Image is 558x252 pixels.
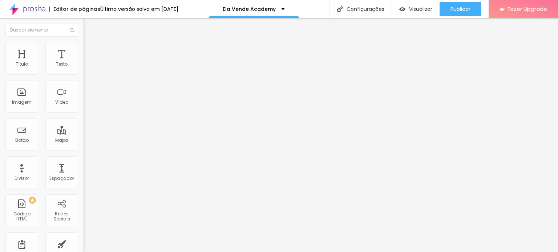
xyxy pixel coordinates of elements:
div: Botão [15,138,29,143]
div: Última versão salva em [DATE] [100,7,178,12]
button: Visualizar [392,2,440,16]
div: Código HTML [7,211,36,222]
img: Icone [70,28,74,32]
button: Publicar [440,2,481,16]
input: Buscar elemento [5,24,78,37]
img: view-1.svg [399,6,405,12]
div: Editor de páginas [49,7,100,12]
div: Título [16,62,28,67]
div: Texto [56,62,68,67]
div: Redes Sociais [47,211,76,222]
div: Espaçador [49,176,74,181]
span: Visualizar [409,6,432,12]
img: Icone [337,6,343,12]
div: Vídeo [55,100,68,105]
iframe: Editor [84,18,558,252]
span: Publicar [450,6,470,12]
p: Ela Vende Academy [223,7,276,12]
span: Fazer Upgrade [508,6,547,12]
div: Mapa [55,138,68,143]
div: Imagem [12,100,32,105]
div: Divisor [15,176,29,181]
